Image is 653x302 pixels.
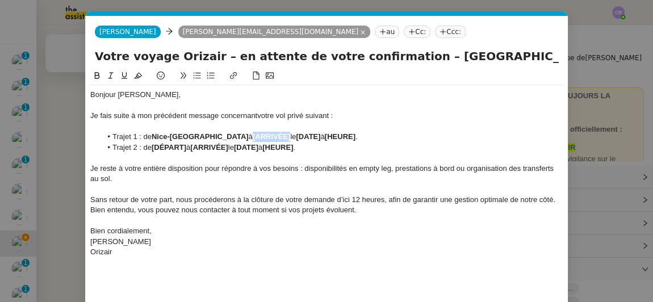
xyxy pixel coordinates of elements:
[190,143,228,152] strong: [ARRIVÉE]
[435,26,466,38] nz-tag: Ccc:
[234,143,258,152] strong: [DATE]
[90,237,151,246] span: [PERSON_NAME]
[99,28,156,36] span: [PERSON_NAME]
[152,143,186,152] strong: [DÉPART]
[90,227,152,235] span: Bien cordialement,
[90,195,557,214] span: Sans retour de votre part, nous procéderons à la clôture de votre demande d’ici 12 heures, afin d...
[325,132,355,141] strong: [HEURE]
[404,26,430,38] nz-tag: Cc:
[296,132,320,141] strong: [DATE]
[253,132,290,141] strong: [ARRIVÉE]
[90,164,555,183] span: Je reste à votre entière disposition pour répondre à vos besoins : disponibilités en empty leg, p...
[262,143,293,152] strong: [HEURE]
[375,26,399,38] nz-tag: au
[90,111,257,120] span: Je fais suite à mon précédent message concernant
[90,111,563,121] div: votre vol privé suivant :
[152,132,249,141] strong: Nice-[GEOGRAPHIC_DATA]
[95,48,559,65] input: Subject
[90,248,112,256] span: Orizair
[102,132,564,142] li: Trajet 1 : de à le à .
[178,26,371,38] nz-tag: [PERSON_NAME][EMAIL_ADDRESS][DOMAIN_NAME]
[102,142,564,153] li: Trajet 2 : de à le à .
[90,90,563,100] div: Bonjour [PERSON_NAME],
